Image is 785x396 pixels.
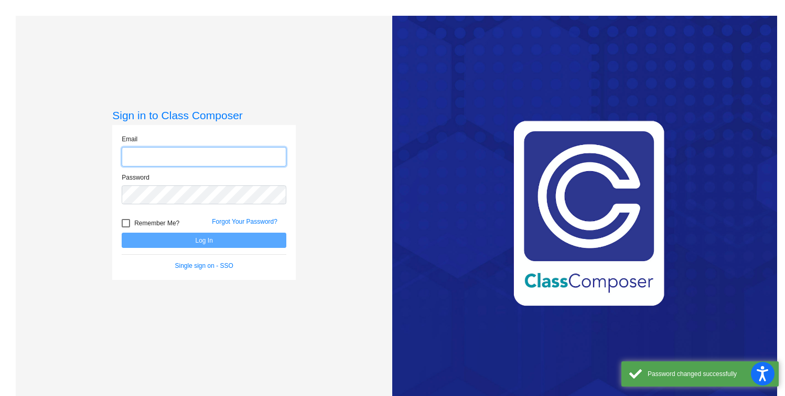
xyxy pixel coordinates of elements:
span: Remember Me? [134,217,179,230]
label: Email [122,134,137,144]
div: Password changed successfully [648,369,771,379]
a: Single sign on - SSO [175,262,233,269]
label: Password [122,173,149,182]
a: Forgot Your Password? [212,218,277,225]
h3: Sign in to Class Composer [112,109,296,122]
button: Log In [122,233,286,248]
